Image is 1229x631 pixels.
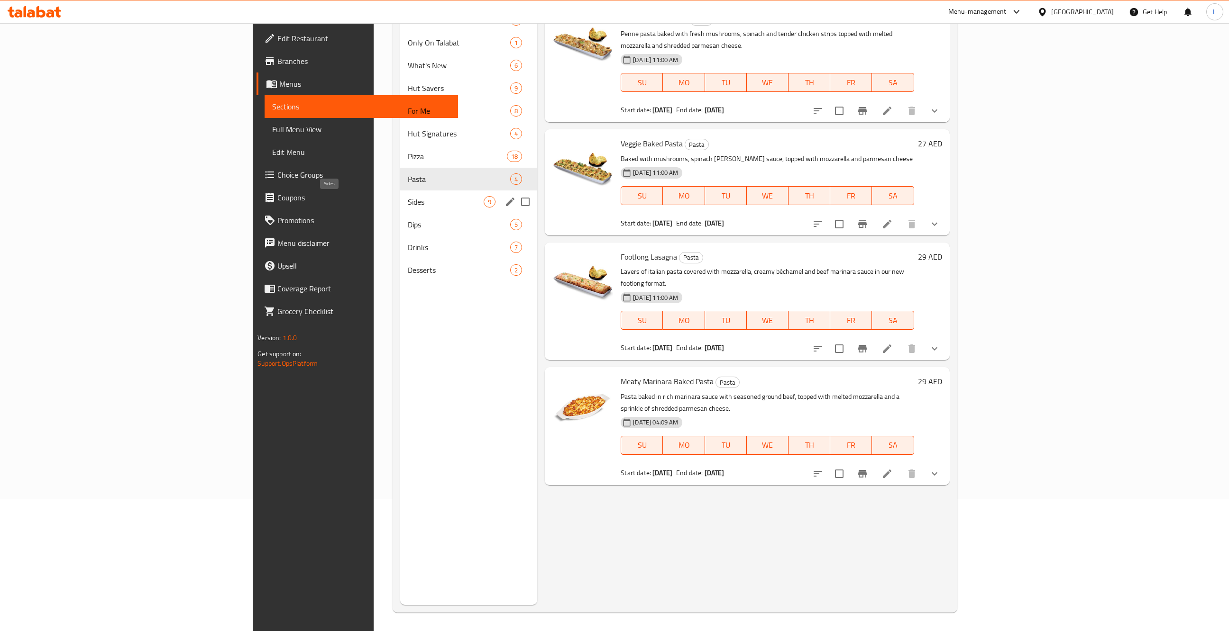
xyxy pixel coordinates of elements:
[679,252,703,263] span: Pasta
[705,467,725,479] b: [DATE]
[277,260,450,271] span: Upsell
[830,311,872,330] button: FR
[948,6,1007,18] div: Menu-management
[257,186,458,209] a: Coupons
[923,213,946,235] button: show more
[834,314,868,327] span: FR
[408,196,484,207] span: Sides
[408,219,511,230] div: Dips
[279,78,450,90] span: Menus
[400,122,538,145] div: Hut Signatures4
[829,214,849,234] span: Select to update
[789,186,830,205] button: TH
[807,462,829,485] button: sort-choices
[900,462,923,485] button: delete
[1051,7,1114,17] div: [GEOGRAPHIC_DATA]
[872,436,914,455] button: SA
[277,237,450,249] span: Menu disclaimer
[272,146,450,158] span: Edit Menu
[257,348,301,360] span: Get support on:
[511,175,522,184] span: 4
[257,232,458,254] a: Menu disclaimer
[510,105,522,117] div: items
[667,189,701,203] span: MO
[277,55,450,67] span: Branches
[807,99,829,122] button: sort-choices
[408,60,511,71] span: What's New
[408,151,507,162] span: Pizza
[751,189,785,203] span: WE
[876,314,910,327] span: SA
[629,168,682,177] span: [DATE] 11:00 AM
[510,264,522,276] div: items
[510,128,522,139] div: items
[621,436,663,455] button: SU
[400,168,538,190] div: Pasta4
[715,377,740,388] div: Pasta
[625,189,659,203] span: SU
[709,438,743,452] span: TU
[408,173,511,185] span: Pasta
[408,128,511,139] div: Hut Signatures
[621,374,714,388] span: Meaty Marinara Baked Pasta
[705,311,747,330] button: TU
[277,215,450,226] span: Promotions
[621,342,651,354] span: Start date:
[918,250,942,263] h6: 29 AED
[676,217,703,229] span: End date:
[257,332,281,344] span: Version:
[751,438,785,452] span: WE
[929,468,940,479] svg: Show Choices
[676,467,703,479] span: End date:
[709,76,743,90] span: TU
[792,76,826,90] span: TH
[400,5,538,285] nav: Menu sections
[789,311,830,330] button: TH
[667,314,701,327] span: MO
[929,218,940,230] svg: Show Choices
[507,152,522,161] span: 18
[408,264,511,276] div: Desserts
[621,391,914,415] p: Pasta baked in rich marinara sauce with seasoned ground beef, topped with melted mozzarella and a...
[834,189,868,203] span: FR
[621,467,651,479] span: Start date:
[851,462,874,485] button: Branch-specific-item
[792,189,826,203] span: TH
[400,31,538,54] div: Only On Talabat1
[881,468,893,479] a: Edit menu item
[881,105,893,117] a: Edit menu item
[747,186,789,205] button: WE
[667,438,701,452] span: MO
[510,60,522,71] div: items
[257,163,458,186] a: Choice Groups
[621,266,914,289] p: Layers of italian pasta covered with mozzarella, creamy béchamel and beef marinara sauce in our n...
[876,76,910,90] span: SA
[511,243,522,252] span: 7
[621,104,651,116] span: Start date:
[685,139,708,150] span: Pasta
[929,105,940,117] svg: Show Choices
[621,311,663,330] button: SU
[829,339,849,359] span: Select to update
[923,99,946,122] button: show more
[789,436,830,455] button: TH
[881,343,893,354] a: Edit menu item
[747,311,789,330] button: WE
[709,314,743,327] span: TU
[851,337,874,360] button: Branch-specific-item
[408,37,511,48] span: Only On Talabat
[676,104,703,116] span: End date:
[400,259,538,281] div: Desserts2
[652,467,672,479] b: [DATE]
[751,314,785,327] span: WE
[705,436,747,455] button: TU
[789,73,830,92] button: TH
[663,436,705,455] button: MO
[792,438,826,452] span: TH
[277,283,450,294] span: Coverage Report
[507,151,522,162] div: items
[621,186,663,205] button: SU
